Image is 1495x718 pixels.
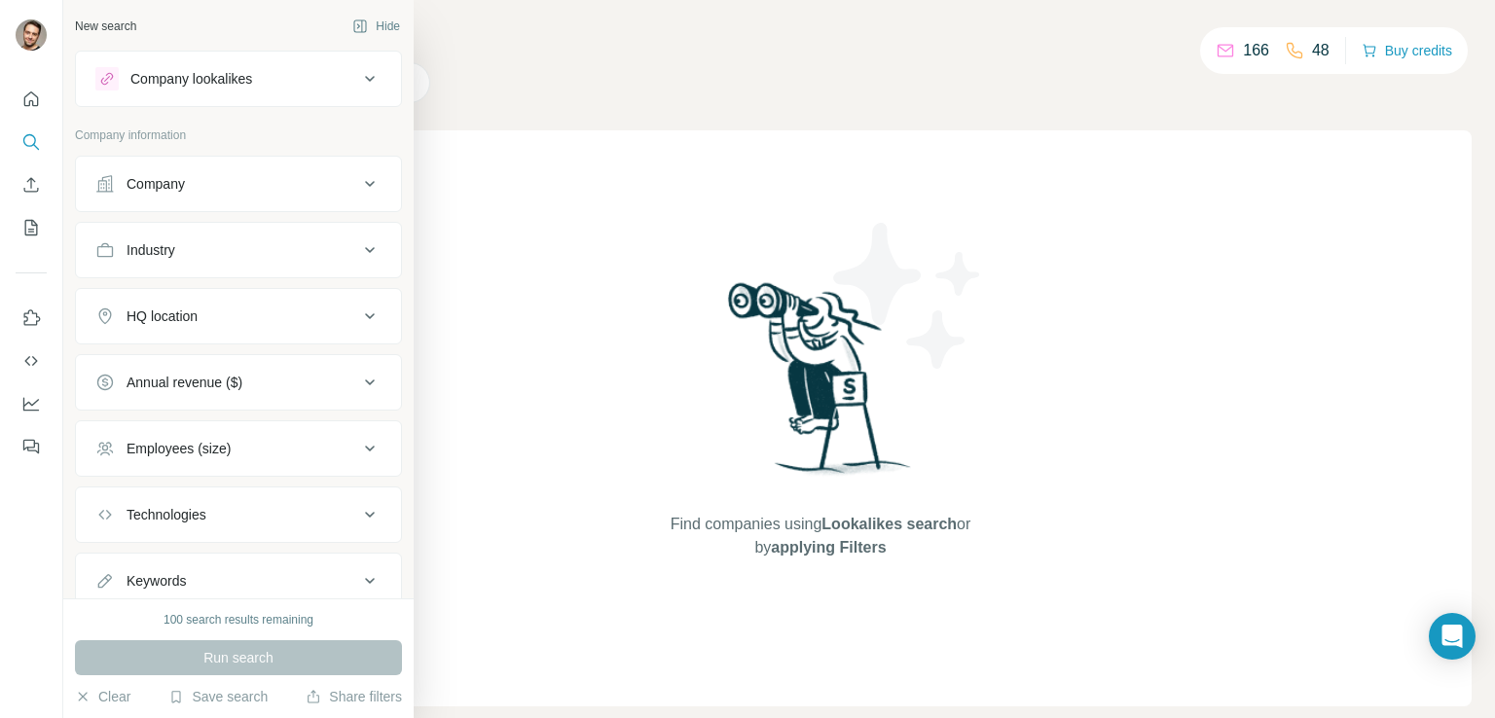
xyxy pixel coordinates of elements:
[127,505,206,524] div: Technologies
[127,439,231,458] div: Employees (size)
[76,227,401,273] button: Industry
[16,343,47,378] button: Use Surfe API
[76,359,401,406] button: Annual revenue ($)
[127,571,186,591] div: Keywords
[76,557,401,604] button: Keywords
[306,687,402,706] button: Share filters
[1312,39,1330,62] p: 48
[127,174,185,194] div: Company
[76,55,401,102] button: Company lookalikes
[16,301,47,336] button: Use Surfe on LinkedIn
[164,611,313,628] div: 100 search results remaining
[127,373,242,392] div: Annual revenue ($)
[127,240,175,260] div: Industry
[76,161,401,207] button: Company
[130,69,252,89] div: Company lookalikes
[820,208,996,383] img: Surfe Illustration - Stars
[169,23,1472,51] h4: Search
[127,306,198,326] div: HQ location
[1429,613,1476,660] div: Open Intercom Messenger
[76,425,401,472] button: Employees (size)
[16,167,47,202] button: Enrich CSV
[16,429,47,464] button: Feedback
[771,539,886,556] span: applying Filters
[168,687,268,706] button: Save search
[75,126,402,144] p: Company information
[76,293,401,340] button: HQ location
[75,18,136,35] div: New search
[16,210,47,245] button: My lists
[16,19,47,51] img: Avatar
[821,516,957,532] span: Lookalikes search
[339,12,414,41] button: Hide
[75,687,130,706] button: Clear
[1243,39,1269,62] p: 166
[16,125,47,160] button: Search
[16,386,47,421] button: Dashboard
[665,513,976,559] span: Find companies using or by
[76,491,401,538] button: Technologies
[16,82,47,117] button: Quick start
[1362,37,1452,64] button: Buy credits
[719,277,922,494] img: Surfe Illustration - Woman searching with binoculars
